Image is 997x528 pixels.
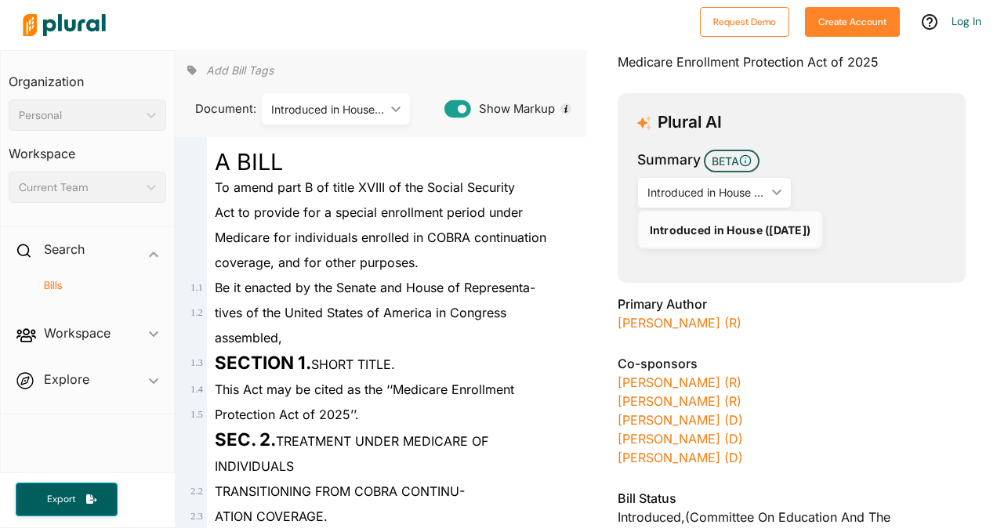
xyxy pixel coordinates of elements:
span: Add Bill Tags [206,63,274,78]
div: Introduced in House ([DATE]) [650,223,811,237]
span: 1 . 1 [190,282,203,293]
span: Show Markup [471,100,555,118]
div: Medicare Enrollment Protection Act of 2025 [618,34,966,81]
h3: Plural AI [658,113,722,132]
a: [PERSON_NAME] (D) [618,412,743,428]
a: Introduced in House ([DATE]) [639,212,822,248]
span: SHORT TITLE. [215,356,395,372]
span: ATION COVERAGE. [215,508,328,524]
span: TRANSITIONING FROM COBRA CONTINU- [215,483,465,499]
div: Current Team [19,179,140,196]
span: 2 . 3 [190,511,203,522]
a: Request Demo [700,13,789,29]
h3: Bill Status [618,489,966,508]
span: To amend part B of title XVIII of the Social Security [215,179,515,195]
h2: Search [44,240,85,258]
h3: Workspace [9,131,166,165]
span: Export [36,493,86,506]
a: Log In [952,14,981,28]
span: This Act may be cited as the ‘‘Medicare Enrollment [215,382,514,397]
span: TREATMENT UNDER MEDICARE OF INDIVIDUALS [215,433,488,474]
span: 1 . 3 [190,357,203,368]
h3: Summary [637,150,701,170]
span: BETA [704,150,760,172]
button: Request Demo [700,7,789,37]
strong: SECTION 1. [215,352,311,373]
span: 2 . 2 [190,486,203,497]
span: 1 . 2 [190,307,203,318]
span: Be it enacted by the Senate and House of Representa- [215,280,535,295]
div: Add tags [187,59,274,82]
span: Act to provide for a special enrollment period under [215,204,523,220]
div: Introduced in House ([DATE]) [647,184,766,201]
span: A BILL [215,148,283,175]
a: [PERSON_NAME] (R) [618,393,741,409]
a: [PERSON_NAME] (R) [618,374,741,390]
span: Protection Act of 2025’’. [215,407,359,422]
a: Create Account [805,13,900,29]
a: [PERSON_NAME] (D) [618,431,743,447]
h3: Co-sponsors [618,354,966,373]
div: Introduced in House ([DATE]) [271,101,385,118]
span: tives of the United States of America in Congress assembled, [215,305,506,345]
strong: SEC. 2. [215,429,276,450]
a: [PERSON_NAME] (D) [618,450,743,465]
div: Personal [19,107,140,124]
h3: Primary Author [618,295,966,313]
button: Create Account [805,7,900,37]
span: Medicare for individuals enrolled in COBRA continuation [215,230,546,245]
span: Document: [187,100,242,118]
a: Bills [24,278,158,293]
button: Export [16,483,118,516]
div: Tooltip anchor [559,102,573,116]
span: coverage, and for other purposes. [215,255,419,270]
span: 1 . 5 [190,409,203,420]
span: 1 . 4 [190,384,203,395]
h3: Organization [9,59,166,93]
a: [PERSON_NAME] (R) [618,315,741,331]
